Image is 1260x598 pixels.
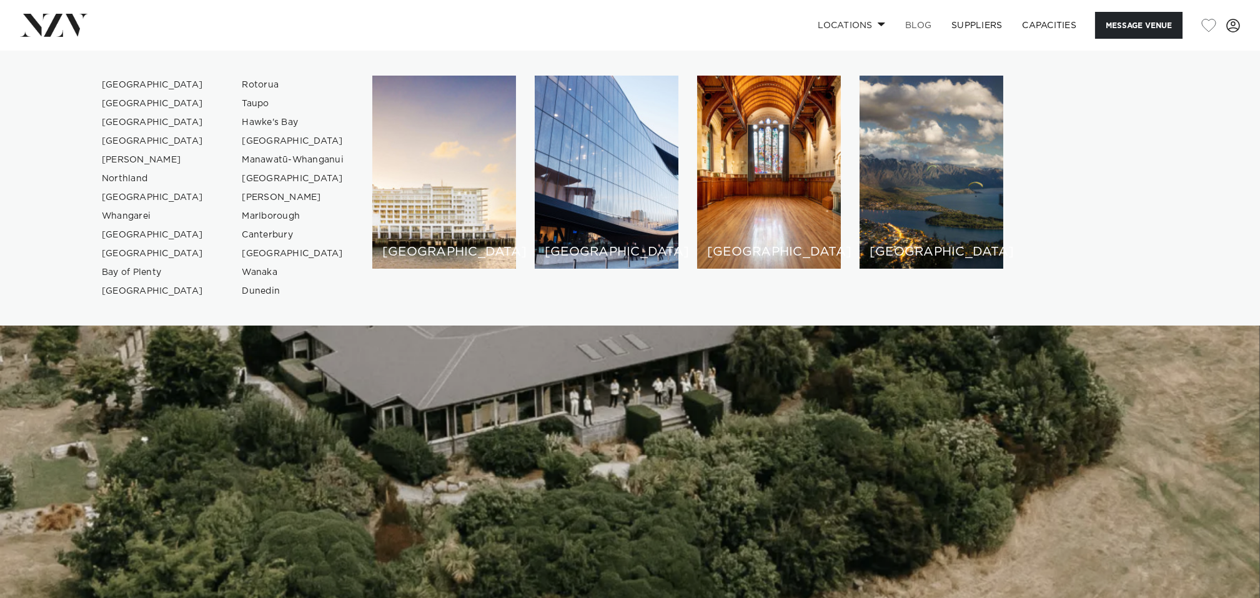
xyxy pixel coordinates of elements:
[232,226,354,244] a: Canterbury
[92,94,214,113] a: [GEOGRAPHIC_DATA]
[92,76,214,94] a: [GEOGRAPHIC_DATA]
[20,14,88,36] img: nzv-logo.png
[92,263,214,282] a: Bay of Plenty
[232,94,354,113] a: Taupo
[372,76,516,269] a: Auckland venues [GEOGRAPHIC_DATA]
[232,207,354,226] a: Marlborough
[92,244,214,263] a: [GEOGRAPHIC_DATA]
[92,188,214,207] a: [GEOGRAPHIC_DATA]
[870,246,993,259] h6: [GEOGRAPHIC_DATA]
[535,76,678,269] a: Wellington venues [GEOGRAPHIC_DATA]
[941,12,1012,39] a: SUPPLIERS
[92,132,214,151] a: [GEOGRAPHIC_DATA]
[92,226,214,244] a: [GEOGRAPHIC_DATA]
[92,151,214,169] a: [PERSON_NAME]
[232,151,354,169] a: Manawatū-Whanganui
[232,188,354,207] a: [PERSON_NAME]
[1095,12,1183,39] button: Message Venue
[232,244,354,263] a: [GEOGRAPHIC_DATA]
[895,12,941,39] a: BLOG
[92,113,214,132] a: [GEOGRAPHIC_DATA]
[232,282,354,301] a: Dunedin
[92,169,214,188] a: Northland
[232,263,354,282] a: Wanaka
[232,132,354,151] a: [GEOGRAPHIC_DATA]
[232,76,354,94] a: Rotorua
[382,246,506,259] h6: [GEOGRAPHIC_DATA]
[232,169,354,188] a: [GEOGRAPHIC_DATA]
[1013,12,1087,39] a: Capacities
[92,282,214,301] a: [GEOGRAPHIC_DATA]
[707,246,831,259] h6: [GEOGRAPHIC_DATA]
[808,12,895,39] a: Locations
[92,207,214,226] a: Whangarei
[697,76,841,269] a: Christchurch venues [GEOGRAPHIC_DATA]
[860,76,1003,269] a: Queenstown venues [GEOGRAPHIC_DATA]
[545,246,668,259] h6: [GEOGRAPHIC_DATA]
[232,113,354,132] a: Hawke's Bay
